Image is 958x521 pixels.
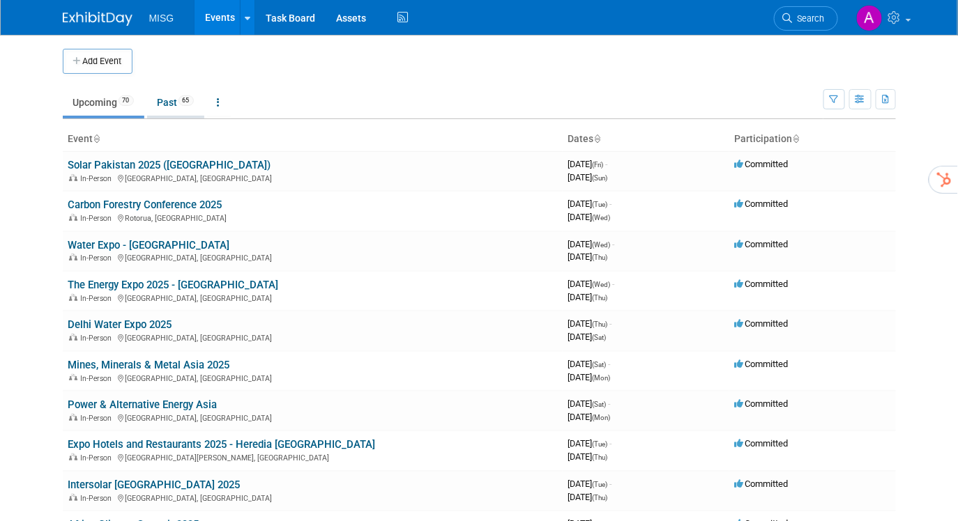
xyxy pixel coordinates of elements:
[68,332,557,343] div: [GEOGRAPHIC_DATA], [GEOGRAPHIC_DATA]
[735,359,789,369] span: Committed
[69,294,77,301] img: In-Person Event
[68,279,279,291] a: The Energy Expo 2025 - [GEOGRAPHIC_DATA]
[147,89,204,116] a: Past65
[793,133,800,144] a: Sort by Participation Type
[81,453,116,462] span: In-Person
[593,401,607,408] span: (Sat)
[593,494,608,501] span: (Thu)
[68,212,557,223] div: Rotorua, [GEOGRAPHIC_DATA]
[568,398,611,409] span: [DATE]
[68,438,376,451] a: Expo Hotels and Restaurants 2025 - Heredia [GEOGRAPHIC_DATA]
[68,398,218,411] a: Power & Alternative Energy Asia
[68,451,557,462] div: [GEOGRAPHIC_DATA][PERSON_NAME], [GEOGRAPHIC_DATA]
[610,479,612,489] span: -
[68,239,230,251] a: Water Expo - [GEOGRAPHIC_DATA]
[81,334,116,343] span: In-Person
[68,372,557,383] div: [GEOGRAPHIC_DATA], [GEOGRAPHIC_DATA]
[593,414,611,421] span: (Mon)
[609,398,611,409] span: -
[68,172,557,183] div: [GEOGRAPHIC_DATA], [GEOGRAPHIC_DATA]
[68,199,222,211] a: Carbon Forestry Conference 2025
[568,479,612,489] span: [DATE]
[568,279,615,289] span: [DATE]
[593,254,608,261] span: (Thu)
[606,159,608,169] span: -
[593,320,608,328] span: (Thu)
[69,414,77,421] img: In-Person Event
[735,398,789,409] span: Committed
[593,201,608,208] span: (Tue)
[81,374,116,383] span: In-Person
[593,174,608,182] span: (Sun)
[568,159,608,169] span: [DATE]
[568,372,611,382] span: [DATE]
[69,494,77,501] img: In-Person Event
[568,492,608,502] span: [DATE]
[568,332,607,342] span: [DATE]
[69,214,77,221] img: In-Person Event
[68,318,172,331] a: Delhi Water Expo 2025
[81,294,116,303] span: In-Person
[594,133,601,144] a: Sort by Start Date
[68,479,241,491] a: Intersolar [GEOGRAPHIC_DATA] 2025
[593,374,611,382] span: (Mon)
[568,239,615,249] span: [DATE]
[593,161,604,169] span: (Fri)
[735,479,789,489] span: Committed
[610,199,612,209] span: -
[568,251,608,262] span: [DATE]
[568,212,611,222] span: [DATE]
[81,414,116,423] span: In-Person
[593,281,611,288] span: (Wed)
[593,334,607,341] span: (Sat)
[735,159,789,169] span: Committed
[568,172,608,182] span: [DATE]
[81,214,116,223] span: In-Person
[593,453,608,461] span: (Thu)
[735,239,789,249] span: Committed
[593,481,608,488] span: (Tue)
[735,318,789,329] span: Committed
[568,318,612,329] span: [DATE]
[563,127,729,151] th: Dates
[81,174,116,183] span: In-Person
[735,199,789,209] span: Committed
[63,12,132,26] img: ExhibitDay
[68,359,230,371] a: Mines, Minerals & Metal Asia 2025
[69,254,77,260] img: In-Person Event
[793,13,825,24] span: Search
[610,438,612,449] span: -
[856,5,883,31] img: Aleina Almeida
[149,13,174,24] span: MISG
[610,318,612,329] span: -
[593,241,611,249] span: (Wed)
[735,438,789,449] span: Committed
[568,451,608,462] span: [DATE]
[68,492,557,503] div: [GEOGRAPHIC_DATA], [GEOGRAPHIC_DATA]
[63,89,144,116] a: Upcoming70
[69,334,77,341] img: In-Person Event
[593,214,611,221] span: (Wed)
[568,412,611,422] span: [DATE]
[735,279,789,289] span: Committed
[81,494,116,503] span: In-Person
[774,6,838,31] a: Search
[178,95,194,106] span: 65
[119,95,134,106] span: 70
[568,292,608,302] span: [DATE]
[593,440,608,448] span: (Tue)
[68,251,557,263] div: [GEOGRAPHIC_DATA], [GEOGRAPHIC_DATA]
[613,279,615,289] span: -
[81,254,116,263] span: In-Person
[568,438,612,449] span: [DATE]
[68,292,557,303] div: [GEOGRAPHIC_DATA], [GEOGRAPHIC_DATA]
[93,133,100,144] a: Sort by Event Name
[69,174,77,181] img: In-Person Event
[729,127,896,151] th: Participation
[69,453,77,460] img: In-Person Event
[568,199,612,209] span: [DATE]
[613,239,615,249] span: -
[593,294,608,302] span: (Thu)
[68,159,271,171] a: Solar Pakistan 2025 ([GEOGRAPHIC_DATA])
[68,412,557,423] div: [GEOGRAPHIC_DATA], [GEOGRAPHIC_DATA]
